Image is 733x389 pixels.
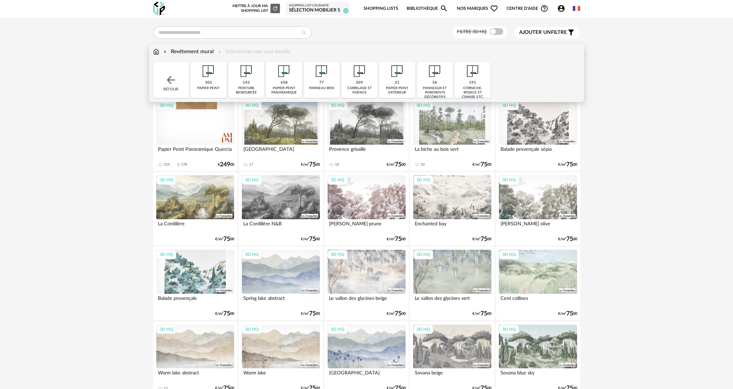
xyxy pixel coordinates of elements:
span: 75 [309,162,316,167]
div: 3D HQ [242,250,262,259]
div: Provence grisaille [327,145,405,158]
span: Filter icon [567,28,575,37]
span: Help Circle Outline icon [540,4,548,13]
span: 75 [481,237,487,242]
div: 3D HQ [328,101,347,110]
a: 3D HQ Provence grisaille 18 €/m²7500 [324,98,408,171]
div: [GEOGRAPHIC_DATA] [242,145,320,158]
a: 3D HQ Enchanted bay €/m²7500 [410,172,494,245]
div: 3D HQ [499,250,519,259]
div: 3D HQ [328,176,347,184]
div: peinture biosourcée [230,86,262,95]
div: €/m² 00 [472,162,491,167]
div: 3D HQ [413,176,433,184]
div: 3D HQ [242,101,262,110]
span: filtre [519,29,567,36]
span: Account Circle icon [557,4,568,13]
img: Papier%20peint.png [275,62,293,80]
div: €/m² 00 [301,237,320,242]
div: €/m² 00 [387,311,406,316]
span: Nos marques [457,1,498,17]
span: Filtre 3D HQ [457,29,487,34]
img: Papier%20peint.png [312,62,331,80]
div: Warm lake abstract [156,368,234,382]
div: €/m² 00 [301,311,320,316]
div: corniche, rosace et cimaise etc. [457,86,488,99]
div: 3D HQ [499,101,519,110]
div: La biche au bois vert [413,145,491,158]
div: 143 [243,80,250,85]
img: OXP [153,2,165,16]
div: 658 [281,80,288,85]
div: Shopping List courante [289,4,347,8]
img: Papier%20peint.png [464,62,482,80]
div: La Cordillère [156,219,234,233]
span: Refresh icon [272,6,278,10]
div: 3D HQ [242,176,262,184]
a: 3D HQ Cent collines €/m²7500 [496,247,580,320]
a: 3D HQ Papier Peint Panoramique Quercia 314 Download icon 178 €24900 [153,98,237,171]
div: papier peint extérieur [381,86,413,95]
div: papier-peint panoramique [268,86,300,95]
div: Enchanted bay [413,219,491,233]
div: 3D HQ [413,101,433,110]
div: €/m² 00 [301,162,320,167]
div: 302 [205,80,212,85]
div: €/m² 00 [472,311,491,316]
a: 3D HQ Spring lake abstract €/m²7500 [239,247,323,320]
div: 3D HQ [157,325,176,334]
a: 3D HQ La Cordillère €/m²7500 [153,172,237,245]
div: 3D HQ [499,325,519,334]
div: 3D HQ [157,101,176,110]
img: Papier%20peint.png [199,62,218,80]
div: papier peint [197,86,220,90]
a: 3D HQ [GEOGRAPHIC_DATA] 17 €/m²7500 [239,98,323,171]
span: 75 [566,311,573,316]
div: Le vallon des glycines vert [413,294,491,307]
div: € 00 [218,162,234,167]
div: 191 [469,80,476,85]
span: 75 [566,162,573,167]
div: €/m² 00 [558,237,577,242]
div: 77 [319,80,324,85]
div: €/m² 00 [558,162,577,167]
div: €/m² 00 [558,311,577,316]
div: €/m² 00 [387,162,406,167]
span: Account Circle icon [557,4,565,13]
span: 75 [566,237,573,242]
div: Cent collines [499,294,577,307]
div: 3D HQ [413,250,433,259]
span: 75 [395,162,402,167]
a: 3D HQ Le vallon des glycines beige €/m²7500 [324,247,408,320]
img: Papier%20peint.png [237,62,256,80]
div: €/m² 00 [215,237,234,242]
img: svg+xml;base64,PHN2ZyB3aWR0aD0iMTYiIGhlaWdodD0iMTciIHZpZXdCb3g9IjAgMCAxNiAxNyIgZmlsbD0ibm9uZSIgeG... [153,48,159,56]
div: 3D HQ [157,176,176,184]
div: 3D HQ [157,250,176,259]
span: 75 [395,237,402,242]
span: 75 [223,311,230,316]
span: 75 [223,237,230,242]
div: Balade provençale sépia [499,145,577,158]
img: svg+xml;base64,PHN2ZyB3aWR0aD0iMjQiIGhlaWdodD0iMjQiIHZpZXdCb3g9IjAgMCAyNCAyNCIgZmlsbD0ibm9uZSIgeG... [165,74,177,86]
div: Revêtement mural [162,48,214,56]
a: 3D HQ Balade provençale sépia €/m²7500 [496,98,580,171]
span: 75 [481,162,487,167]
div: Mettre à jour ma Shopping List [231,4,280,13]
div: Sovana blue sky [499,368,577,382]
a: 3D HQ Le vallon des glycines vert €/m²7500 [410,247,494,320]
a: 3D HQ [PERSON_NAME] prune €/m²7500 [324,172,408,245]
a: 3D HQ Balade provençale €/m²7500 [153,247,237,320]
div: 21 [395,80,400,85]
div: 3D HQ [499,176,519,184]
div: Papier Peint Panoramique Quercia [156,145,234,158]
span: Ajouter un [519,30,551,35]
div: €/m² 00 [472,237,491,242]
div: carrelage et faïence [344,86,375,95]
div: 3D HQ [328,325,347,334]
a: 3D HQ [PERSON_NAME] olive €/m²7500 [496,172,580,245]
div: Warm lake [242,368,320,382]
span: 75 [309,237,316,242]
div: 314 [164,162,170,167]
div: [PERSON_NAME] olive [499,219,577,233]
